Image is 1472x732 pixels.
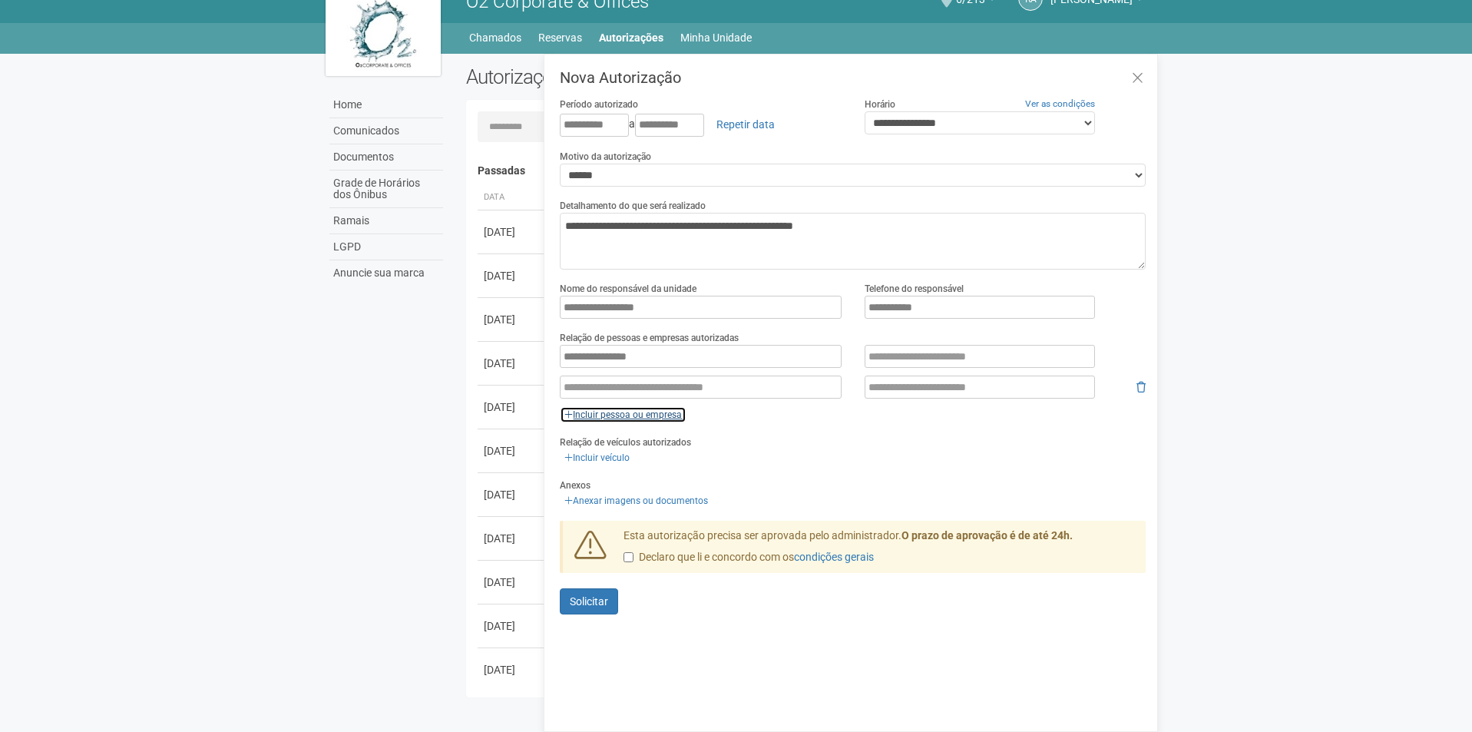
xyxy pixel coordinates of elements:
[466,65,795,88] h2: Autorizações
[560,449,634,466] a: Incluir veículo
[484,575,541,590] div: [DATE]
[560,98,638,111] label: Período autorizado
[329,171,443,208] a: Grade de Horários dos Ônibus
[484,224,541,240] div: [DATE]
[570,595,608,608] span: Solicitar
[560,436,691,449] label: Relação de veículos autorizados
[1025,98,1095,109] a: Ver as condições
[560,406,686,423] a: Incluir pessoa ou empresa
[329,144,443,171] a: Documentos
[538,27,582,48] a: Reservas
[599,27,663,48] a: Autorizações
[1136,382,1146,392] i: Remover
[329,92,443,118] a: Home
[329,260,443,286] a: Anuncie sua marca
[329,208,443,234] a: Ramais
[560,588,618,614] button: Solicitar
[560,111,842,137] div: a
[484,618,541,634] div: [DATE]
[865,282,964,296] label: Telefone do responsável
[560,479,590,492] label: Anexos
[624,552,633,562] input: Declaro que li e concordo com oscondições gerais
[612,528,1146,573] div: Esta autorização precisa ser aprovada pelo administrador.
[560,150,651,164] label: Motivo da autorização
[478,165,1136,177] h4: Passadas
[469,27,521,48] a: Chamados
[484,662,541,677] div: [DATE]
[865,98,895,111] label: Horário
[484,399,541,415] div: [DATE]
[680,27,752,48] a: Minha Unidade
[560,282,696,296] label: Nome do responsável da unidade
[484,356,541,371] div: [DATE]
[560,70,1146,85] h3: Nova Autorização
[329,118,443,144] a: Comunicados
[560,199,706,213] label: Detalhamento do que será realizado
[329,234,443,260] a: LGPD
[706,111,785,137] a: Repetir data
[794,551,874,563] a: condições gerais
[484,268,541,283] div: [DATE]
[560,492,713,509] a: Anexar imagens ou documentos
[484,487,541,502] div: [DATE]
[901,529,1073,542] strong: O prazo de aprovação é de até 24h.
[624,550,874,565] label: Declaro que li e concordo com os
[484,443,541,459] div: [DATE]
[484,531,541,546] div: [DATE]
[560,331,739,345] label: Relação de pessoas e empresas autorizadas
[478,185,547,210] th: Data
[484,312,541,327] div: [DATE]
